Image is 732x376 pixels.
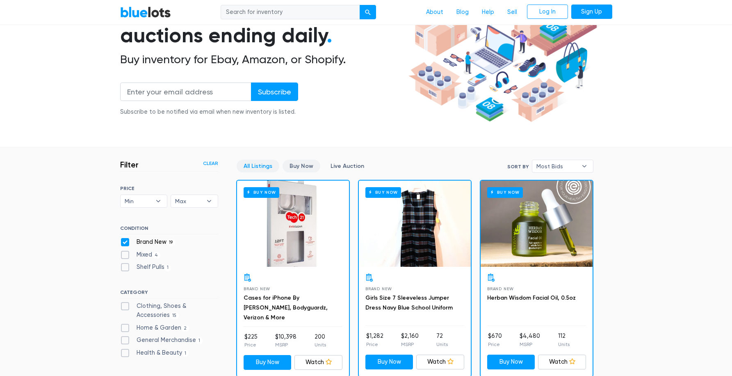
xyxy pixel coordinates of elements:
label: General Merchandise [120,336,203,345]
a: Live Auction [324,160,371,172]
p: Price [366,341,383,348]
li: $4,480 [520,332,540,348]
p: MSRP [520,341,540,348]
span: Brand New [244,287,270,291]
span: 15 [170,312,179,319]
a: Cases for iPhone By [PERSON_NAME], Bodyguardz, Verizon & More [244,294,328,321]
a: Clear [203,160,218,167]
a: Girls Size 7 Sleeveless Jumper Dress Navy Blue School Uniform [365,294,453,311]
label: Clothing, Shoes & Accessories [120,302,218,319]
a: Buy Now [359,181,471,267]
a: Blog [450,5,475,20]
a: Log In [527,5,568,19]
input: Enter your email address [120,83,251,101]
b: ▾ [201,195,218,207]
a: Buy Now [237,181,349,267]
li: $2,160 [401,332,419,348]
a: Watch [294,355,342,370]
a: Watch [416,355,464,369]
h6: CATEGORY [120,289,218,298]
li: 112 [558,332,570,348]
p: Price [244,341,258,348]
a: Help [475,5,501,20]
li: $1,282 [366,332,383,348]
h6: Buy Now [244,187,279,197]
p: MSRP [401,341,419,348]
a: About [420,5,450,20]
input: Subscribe [251,83,298,101]
span: 19 [166,239,176,246]
label: Brand New [120,238,176,247]
p: Units [315,341,326,348]
li: 200 [315,332,326,349]
span: 4 [152,252,161,259]
a: Watch [538,355,586,369]
label: Sort By [507,163,529,170]
li: $10,398 [275,332,296,349]
label: Home & Garden [120,323,189,332]
label: Health & Beauty [120,348,189,358]
span: . [327,23,332,48]
a: Buy Now [244,355,292,370]
a: Buy Now [283,160,320,172]
a: Buy Now [487,355,535,369]
span: Max [175,195,202,207]
label: Mixed [120,250,161,259]
a: Sign Up [571,5,612,19]
li: 72 [436,332,448,348]
li: $225 [244,332,258,349]
p: Units [436,341,448,348]
h2: Buy inventory for Ebay, Amazon, or Shopify. [120,53,406,66]
p: MSRP [275,341,296,348]
b: ▾ [576,160,593,172]
p: Units [558,341,570,348]
a: Herban Wisdom Facial Oil, 0.5oz [487,294,576,301]
b: ▾ [150,195,167,207]
a: Buy Now [365,355,413,369]
span: 1 [196,337,203,344]
p: Price [488,341,502,348]
span: 1 [164,265,171,271]
li: $670 [488,332,502,348]
a: Buy Now [481,181,593,267]
a: BlueLots [120,6,171,18]
h6: Buy Now [365,187,401,197]
span: Min [125,195,152,207]
span: 1 [182,350,189,357]
h6: Buy Now [487,187,523,197]
h6: PRICE [120,186,218,191]
h3: Filter [120,160,139,170]
span: Brand New [487,287,514,291]
input: Search for inventory [221,5,360,20]
h6: CONDITION [120,225,218,234]
a: Sell [501,5,524,20]
label: Shelf Pulls [120,263,171,272]
span: Brand New [365,287,392,291]
span: 2 [181,325,189,332]
a: All Listings [237,160,279,172]
div: Subscribe to be notified via email when new inventory is listed. [120,108,298,117]
span: Most Bids [536,160,577,172]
